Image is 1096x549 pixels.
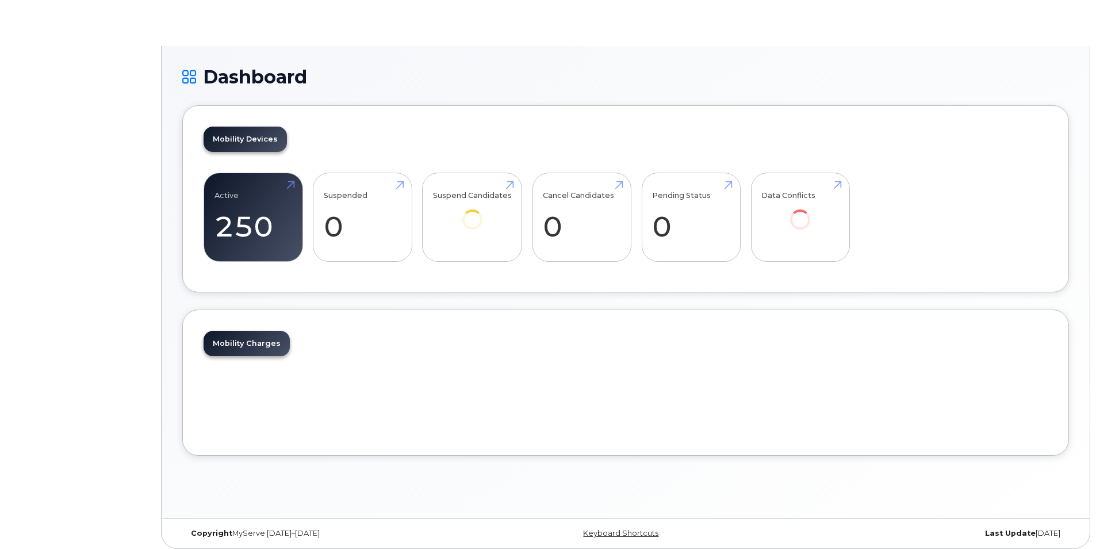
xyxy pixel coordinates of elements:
a: Mobility Devices [204,127,287,152]
a: Suspended 0 [324,180,401,256]
h1: Dashboard [182,67,1069,87]
a: Active 250 [214,180,292,256]
a: Cancel Candidates 0 [543,180,620,256]
div: MyServe [DATE]–[DATE] [182,529,478,538]
a: Pending Status 0 [652,180,730,256]
strong: Copyright [191,529,232,537]
a: Mobility Charges [204,331,290,356]
a: Data Conflicts [761,180,839,246]
strong: Last Update [985,529,1036,537]
div: [DATE] [773,529,1069,538]
a: Suspend Candidates [433,180,512,246]
a: Keyboard Shortcuts [583,529,658,537]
